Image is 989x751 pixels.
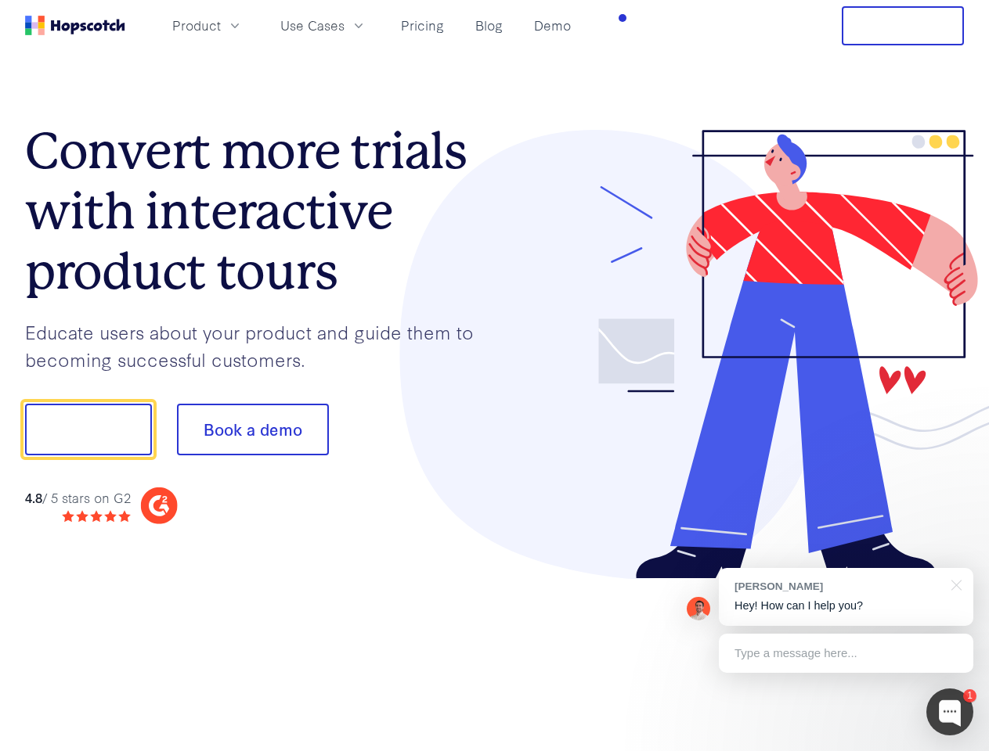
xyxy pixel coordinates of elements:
div: / 5 stars on G2 [25,488,131,508]
a: Pricing [395,13,450,38]
strong: 4.8 [25,488,42,506]
button: Use Cases [271,13,376,38]
a: Blog [469,13,509,38]
span: Product [172,16,221,35]
div: [PERSON_NAME] [735,579,942,594]
a: Demo [528,13,577,38]
a: Home [25,16,125,35]
p: Hey! How can I help you? [735,598,958,614]
button: Free Trial [842,6,964,45]
div: 1 [963,689,976,702]
button: Book a demo [177,404,329,455]
div: Type a message here... [719,634,973,673]
img: Mark Spera [687,597,710,620]
button: Product [163,13,252,38]
p: Educate users about your product and guide them to becoming successful customers. [25,318,495,372]
span: Use Cases [280,16,345,35]
button: Show me! [25,404,152,455]
h1: Convert more trials with interactive product tours [25,121,495,301]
